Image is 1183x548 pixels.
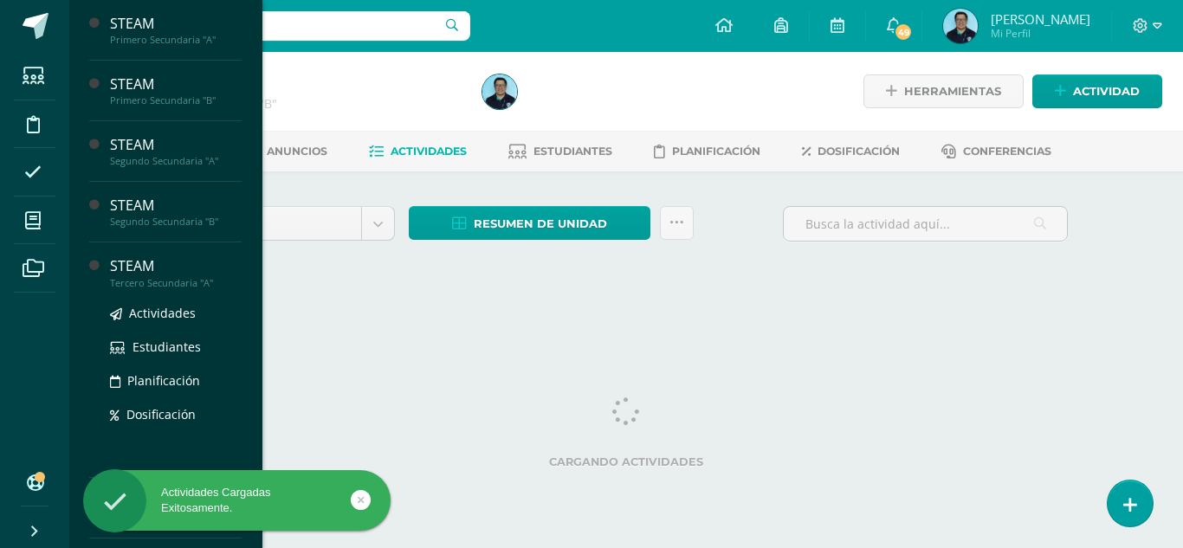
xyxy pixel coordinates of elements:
[185,207,394,240] a: Unidad 4
[110,14,242,34] div: STEAM
[508,138,612,165] a: Estudiantes
[135,71,462,95] h1: STEAM
[110,155,242,167] div: Segundo Secundaria "A"
[369,138,467,165] a: Actividades
[127,372,200,389] span: Planificación
[243,138,327,165] a: Anuncios
[81,11,470,41] input: Busca un usuario...
[267,145,327,158] span: Anuncios
[391,145,467,158] span: Actividades
[672,145,760,158] span: Planificación
[110,303,242,323] a: Actividades
[198,207,348,240] span: Unidad 4
[110,337,242,357] a: Estudiantes
[802,138,900,165] a: Dosificación
[110,371,242,390] a: Planificación
[474,208,607,240] span: Resumen de unidad
[863,74,1024,108] a: Herramientas
[963,145,1051,158] span: Conferencias
[818,145,900,158] span: Dosificación
[991,10,1090,28] span: [PERSON_NAME]
[943,9,978,43] img: 184c7fb42b6969cef0dbd54cdc089abb.png
[110,74,242,94] div: STEAM
[110,135,242,155] div: STEAM
[991,26,1090,41] span: Mi Perfil
[110,256,242,276] div: STEAM
[110,404,242,424] a: Dosificación
[654,138,760,165] a: Planificación
[110,135,242,167] a: STEAMSegundo Secundaria "A"
[133,338,201,355] span: Estudiantes
[482,74,517,109] img: 184c7fb42b6969cef0dbd54cdc089abb.png
[409,206,650,240] a: Resumen de unidad
[83,485,391,516] div: Actividades Cargadas Exitosamente.
[126,406,196,422] span: Dosificación
[110,94,242,106] div: Primero Secundaria "B"
[110,256,242,288] a: STEAMTercero Secundaria "A"
[1032,74,1162,108] a: Actividad
[110,34,242,46] div: Primero Secundaria "A"
[135,95,462,112] div: Segundo Secundaria 'B'
[110,216,242,228] div: Segundo Secundaria "B"
[110,196,242,216] div: STEAM
[533,145,612,158] span: Estudiantes
[184,455,1068,468] label: Cargando actividades
[110,277,242,289] div: Tercero Secundaria "A"
[784,207,1067,241] input: Busca la actividad aquí...
[1073,75,1140,107] span: Actividad
[904,75,1001,107] span: Herramientas
[110,196,242,228] a: STEAMSegundo Secundaria "B"
[110,14,242,46] a: STEAMPrimero Secundaria "A"
[129,305,196,321] span: Actividades
[110,74,242,106] a: STEAMPrimero Secundaria "B"
[894,23,913,42] span: 49
[941,138,1051,165] a: Conferencias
